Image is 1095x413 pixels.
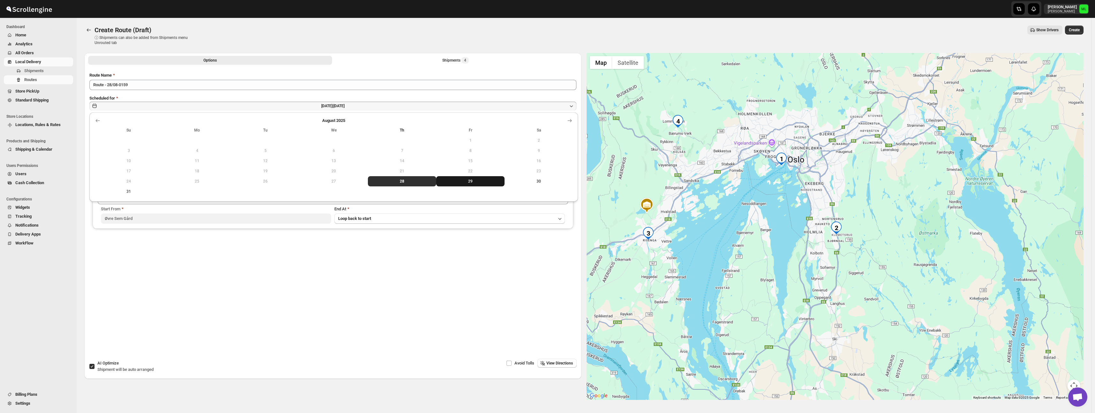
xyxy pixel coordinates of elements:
[514,361,534,365] span: Avoid Tolls
[370,148,434,153] span: 7
[507,128,570,133] span: Sa
[565,116,574,125] button: Show next month, September 2025
[93,116,102,125] button: Show previous month, July 2025
[436,146,505,156] button: Friday August 8 2025
[4,75,73,84] button: Routes
[4,169,73,178] button: Users
[1005,396,1039,399] span: Map data ©2025 Google
[1027,26,1062,34] button: Show Drivers
[15,89,39,94] span: Store PickUp
[15,232,41,237] span: Delivery Apps
[165,158,229,163] span: 11
[97,169,160,174] span: 17
[1065,26,1084,34] button: Create
[165,148,229,153] span: 4
[15,41,33,46] span: Analytics
[612,56,644,69] button: Show satellite imagery
[234,148,297,153] span: 5
[321,104,333,108] span: [DATE] |
[15,147,52,152] span: Shipping & Calendar
[231,146,300,156] button: Tuesday August 5 2025
[4,66,73,75] button: Shipments
[588,392,609,400] a: Open this area in Google Maps (opens a new window)
[537,359,577,368] button: View Directions
[95,176,163,186] button: Sunday August 24 2025
[300,156,368,166] button: Wednesday August 13 2025
[24,68,44,73] span: Shipments
[439,138,502,143] span: 1
[165,128,229,133] span: Mo
[165,179,229,184] span: 25
[95,156,163,166] button: Sunday August 10 2025
[368,146,436,156] button: Thursday August 7 2025
[97,361,119,365] span: AI Optimize
[302,169,365,174] span: 20
[507,169,570,174] span: 23
[95,125,163,135] th: Sunday
[163,156,231,166] button: Monday August 11 2025
[442,57,469,64] div: Shipments
[368,125,436,135] th: Thursday
[231,166,300,176] button: Tuesday August 19 2025
[436,176,505,186] button: Friday August 29 2025
[234,179,297,184] span: 26
[1036,27,1059,33] span: Show Drivers
[84,26,93,34] button: Routes
[4,390,73,399] button: Billing Plans
[546,361,573,366] span: View Directions
[507,179,570,184] span: 30
[97,189,160,194] span: 31
[4,230,73,239] button: Delivery Apps
[505,156,573,166] button: Saturday August 16 2025
[15,214,32,219] span: Tracking
[97,179,160,184] span: 24
[973,395,1001,400] button: Keyboard shortcuts
[15,401,30,406] span: Settings
[88,56,332,65] button: All Route Options
[439,179,502,184] span: 29
[300,146,368,156] button: Wednesday August 6 2025
[163,166,231,176] button: Monday August 18 2025
[4,239,73,248] button: WorkFlow
[97,158,160,163] span: 10
[302,128,365,133] span: We
[302,148,365,153] span: 6
[507,138,570,143] span: 2
[1043,396,1052,399] a: Terms (opens in new tab)
[334,206,565,212] div: End At
[505,146,573,156] button: Saturday August 9 2025
[439,158,502,163] span: 15
[1048,10,1077,13] p: [PERSON_NAME]
[15,122,61,127] span: Locations, Rules & Rates
[1068,379,1080,392] button: Map camera controls
[4,221,73,230] button: Notifications
[234,128,297,133] span: Tu
[1044,4,1089,14] button: User menu
[439,169,502,174] span: 22
[15,33,26,37] span: Home
[95,186,163,197] button: Sunday August 31 2025
[302,158,365,163] span: 13
[15,205,30,210] span: Widgets
[95,35,195,45] p: ⓘ Shipments can also be added from Shipments menu Unrouted tab
[4,120,73,129] button: Locations, Rules & Rates
[231,156,300,166] button: Tuesday August 12 2025
[15,223,39,228] span: Notifications
[4,399,73,408] button: Settings
[4,31,73,40] button: Home
[234,169,297,174] span: 19
[203,58,217,63] span: Options
[15,392,37,397] span: Billing Plans
[302,179,365,184] span: 27
[642,227,655,240] div: 3
[97,148,160,153] span: 3
[5,1,53,17] img: ScrollEngine
[89,73,112,78] span: Route Name
[370,169,434,174] span: 21
[15,171,27,176] span: Users
[4,49,73,57] button: All Orders
[15,98,49,102] span: Standard Shipping
[97,367,154,372] span: Shipment will be auto arranged
[439,148,502,153] span: 8
[505,125,573,135] th: Saturday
